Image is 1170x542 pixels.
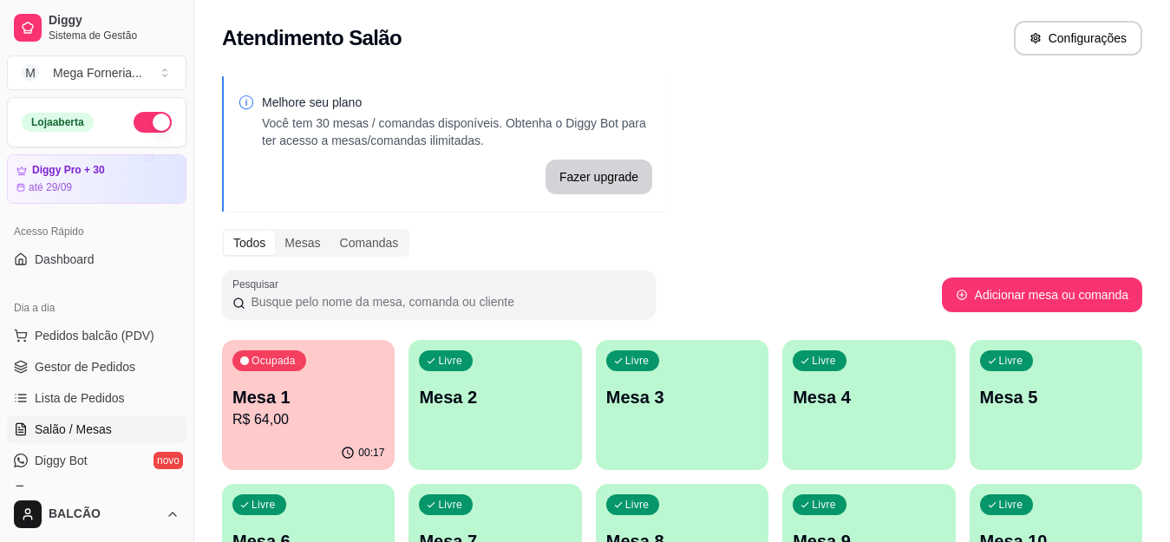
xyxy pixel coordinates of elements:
[419,385,571,409] p: Mesa 2
[222,24,402,52] h2: Atendimento Salão
[262,114,652,149] p: Você tem 30 mesas / comandas disponíveis. Obtenha o Diggy Bot para ter acesso a mesas/comandas il...
[224,231,275,255] div: Todos
[7,493,186,535] button: BALCÃO
[7,245,186,273] a: Dashboard
[232,409,384,430] p: R$ 64,00
[7,218,186,245] div: Acesso Rápido
[970,340,1142,470] button: LivreMesa 5
[22,64,39,82] span: M
[438,498,462,512] p: Livre
[35,327,154,344] span: Pedidos balcão (PDV)
[7,353,186,381] a: Gestor de Pedidos
[35,251,95,268] span: Dashboard
[7,478,186,506] a: KDS
[7,154,186,204] a: Diggy Pro + 30até 29/09
[7,415,186,443] a: Salão / Mesas
[35,421,112,438] span: Salão / Mesas
[999,354,1023,368] p: Livre
[35,452,88,469] span: Diggy Bot
[232,385,384,409] p: Mesa 1
[1014,21,1142,56] button: Configurações
[32,164,105,177] article: Diggy Pro + 30
[222,340,395,470] button: OcupadaMesa 1R$ 64,0000:17
[625,498,650,512] p: Livre
[252,498,276,512] p: Livre
[252,354,296,368] p: Ocupada
[22,113,94,132] div: Loja aberta
[232,277,284,291] label: Pesquisar
[49,29,180,42] span: Sistema de Gestão
[999,498,1023,512] p: Livre
[29,180,72,194] article: até 29/09
[7,56,186,90] button: Select a team
[438,354,462,368] p: Livre
[330,231,409,255] div: Comandas
[7,294,186,322] div: Dia a dia
[782,340,955,470] button: LivreMesa 4
[49,13,180,29] span: Diggy
[625,354,650,368] p: Livre
[793,385,944,409] p: Mesa 4
[49,506,159,522] span: BALCÃO
[35,358,135,375] span: Gestor de Pedidos
[812,498,836,512] p: Livre
[980,385,1132,409] p: Mesa 5
[606,385,758,409] p: Mesa 3
[7,322,186,349] button: Pedidos balcão (PDV)
[546,160,652,194] button: Fazer upgrade
[53,64,142,82] div: Mega Forneria ...
[35,483,60,500] span: KDS
[409,340,581,470] button: LivreMesa 2
[942,278,1142,312] button: Adicionar mesa ou comanda
[134,112,172,133] button: Alterar Status
[245,293,645,310] input: Pesquisar
[262,94,652,111] p: Melhore seu plano
[7,7,186,49] a: DiggySistema de Gestão
[35,389,125,407] span: Lista de Pedidos
[358,446,384,460] p: 00:17
[812,354,836,368] p: Livre
[596,340,768,470] button: LivreMesa 3
[275,231,330,255] div: Mesas
[7,384,186,412] a: Lista de Pedidos
[7,447,186,474] a: Diggy Botnovo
